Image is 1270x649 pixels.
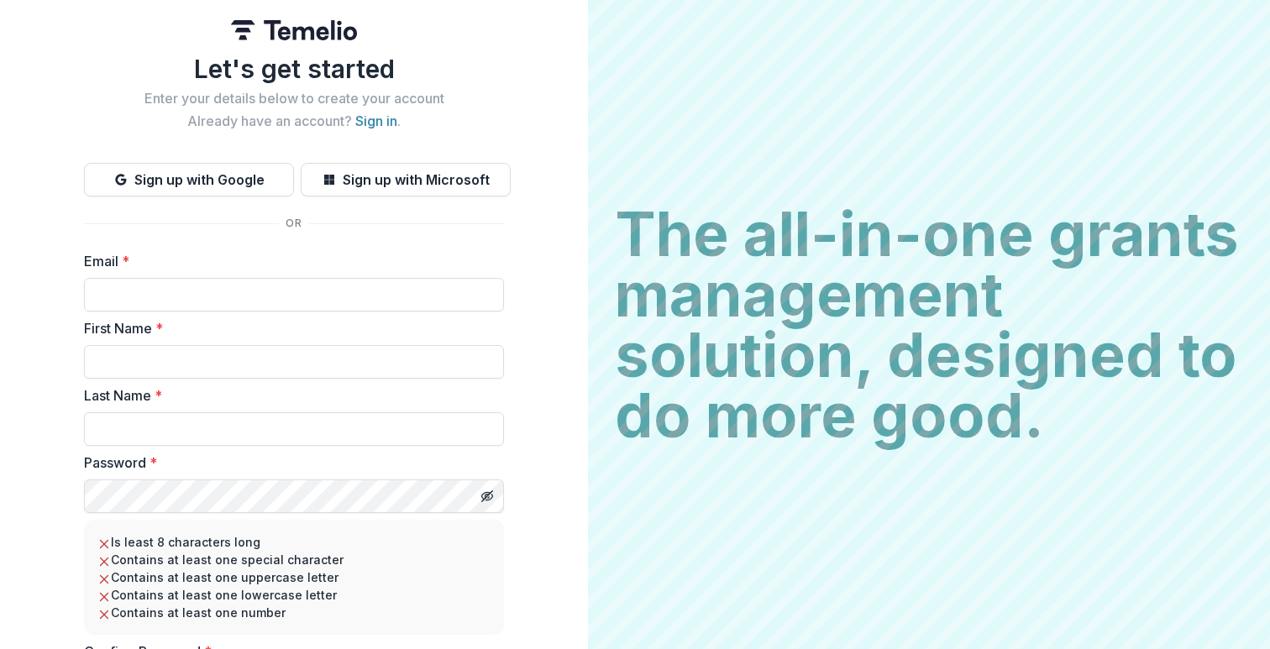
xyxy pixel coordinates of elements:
[84,91,504,107] h2: Enter your details below to create your account
[84,54,504,84] h1: Let's get started
[84,163,294,196] button: Sign up with Google
[231,20,357,40] img: Temelio
[97,533,491,551] li: Is least 8 characters long
[84,453,494,473] label: Password
[84,318,494,338] label: First Name
[84,251,494,271] label: Email
[355,113,397,129] a: Sign in
[97,568,491,586] li: Contains at least one uppercase letter
[84,113,504,129] h2: Already have an account? .
[301,163,511,196] button: Sign up with Microsoft
[474,483,501,510] button: Toggle password visibility
[97,586,491,604] li: Contains at least one lowercase letter
[97,604,491,621] li: Contains at least one number
[97,551,491,568] li: Contains at least one special character
[84,385,494,406] label: Last Name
